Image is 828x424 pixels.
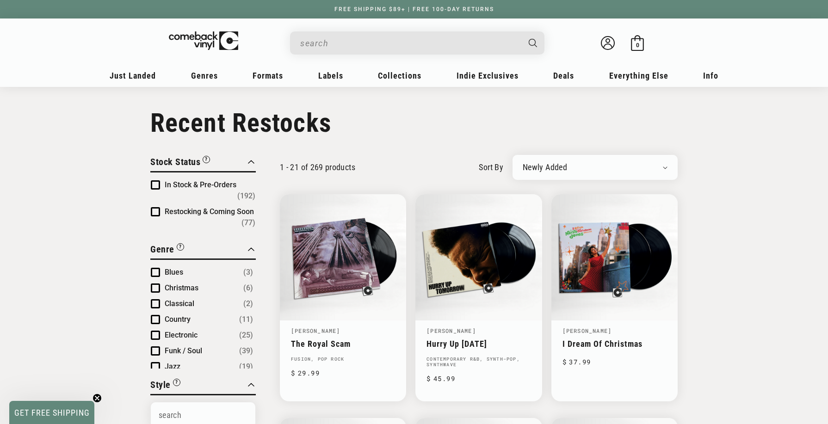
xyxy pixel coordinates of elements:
[150,108,678,138] h1: Recent Restocks
[553,71,574,80] span: Deals
[239,345,253,356] span: Number of products: (39)
[150,155,210,171] button: Filter by Stock Status
[243,267,253,278] span: Number of products: (3)
[150,242,184,258] button: Filter by Genre
[9,401,94,424] div: GET FREE SHIPPINGClose teaser
[239,330,253,341] span: Number of products: (25)
[165,180,236,189] span: In Stock & Pre-Orders
[562,339,667,349] a: I Dream Of Christmas
[521,31,546,55] button: Search
[291,327,340,334] a: [PERSON_NAME]
[165,283,198,292] span: Christmas
[191,71,218,80] span: Genres
[636,42,639,49] span: 0
[562,327,612,334] a: [PERSON_NAME]
[165,299,194,308] span: Classical
[378,71,421,80] span: Collections
[457,71,519,80] span: Indie Exclusives
[165,268,183,277] span: Blues
[703,71,718,80] span: Info
[237,190,255,202] span: Number of products: (192)
[165,346,202,355] span: Funk / Soul
[426,339,531,349] a: Hurry Up [DATE]
[150,378,180,394] button: Filter by Style
[318,71,343,80] span: Labels
[14,408,90,418] span: GET FREE SHIPPING
[93,393,102,403] button: Close teaser
[243,283,253,294] span: Number of products: (6)
[479,161,503,173] label: sort by
[290,31,544,55] div: Search
[150,379,171,390] span: Style
[291,339,395,349] a: The Royal Scam
[239,361,253,372] span: Number of products: (19)
[165,362,180,371] span: Jazz
[243,298,253,309] span: Number of products: (2)
[241,217,255,228] span: Number of products: (77)
[239,314,253,325] span: Number of products: (11)
[150,156,200,167] span: Stock Status
[325,6,503,12] a: FREE SHIPPING $89+ | FREE 100-DAY RETURNS
[609,71,668,80] span: Everything Else
[253,71,283,80] span: Formats
[280,162,355,172] p: 1 - 21 of 269 products
[165,331,198,339] span: Electronic
[165,315,191,324] span: Country
[165,207,254,216] span: Restocking & Coming Soon
[110,71,156,80] span: Just Landed
[426,327,476,334] a: [PERSON_NAME]
[150,244,174,255] span: Genre
[300,34,519,53] input: When autocomplete results are available use up and down arrows to review and enter to select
